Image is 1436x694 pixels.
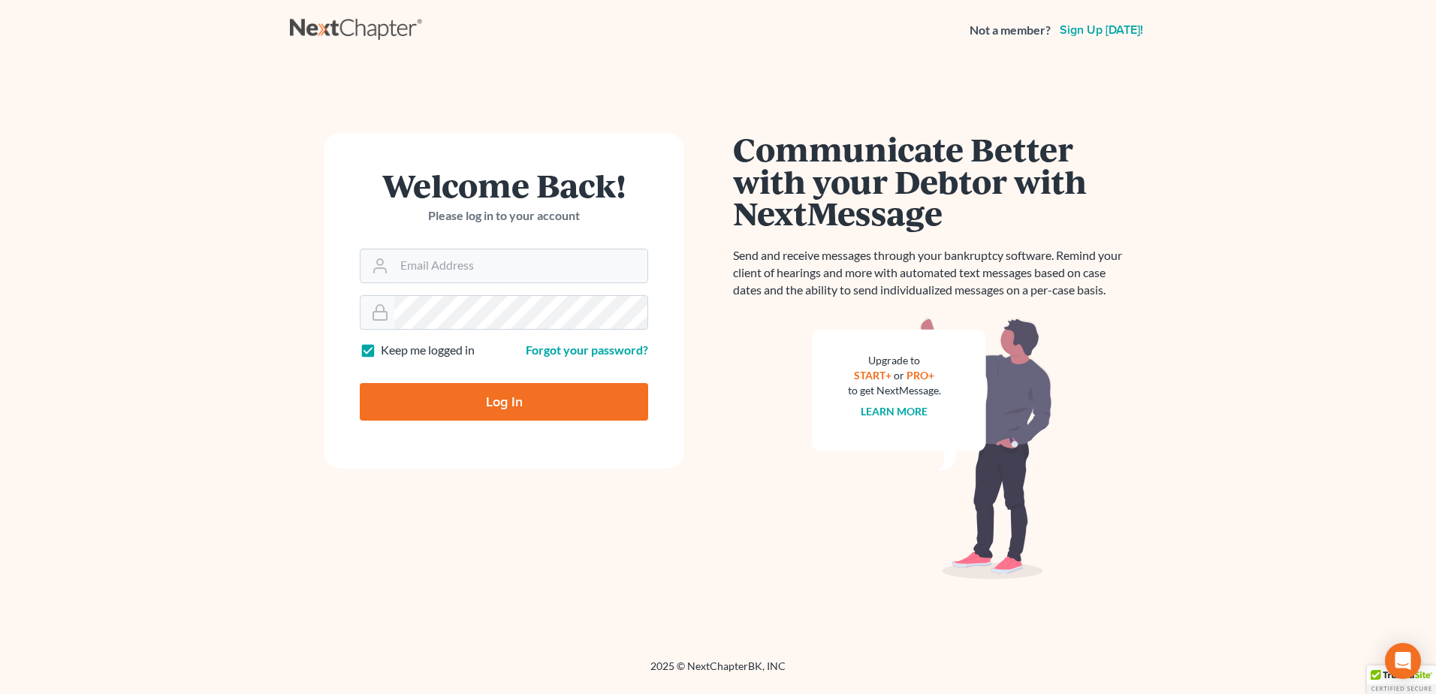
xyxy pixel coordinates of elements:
[360,169,648,201] h1: Welcome Back!
[848,383,941,398] div: to get NextMessage.
[855,369,892,382] a: START+
[1385,643,1421,679] div: Open Intercom Messenger
[861,405,928,418] a: Learn more
[290,659,1146,686] div: 2025 © NextChapterBK, INC
[907,369,935,382] a: PRO+
[894,369,905,382] span: or
[394,249,647,282] input: Email Address
[526,342,648,357] a: Forgot your password?
[381,342,475,359] label: Keep me logged in
[970,22,1051,39] strong: Not a member?
[848,353,941,368] div: Upgrade to
[733,247,1131,299] p: Send and receive messages through your bankruptcy software. Remind your client of hearings and mo...
[360,207,648,225] p: Please log in to your account
[360,383,648,421] input: Log In
[733,133,1131,229] h1: Communicate Better with your Debtor with NextMessage
[1367,665,1436,694] div: TrustedSite Certified
[1057,24,1146,36] a: Sign up [DATE]!
[812,317,1052,580] img: nextmessage_bg-59042aed3d76b12b5cd301f8e5b87938c9018125f34e5fa2b7a6b67550977c72.svg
